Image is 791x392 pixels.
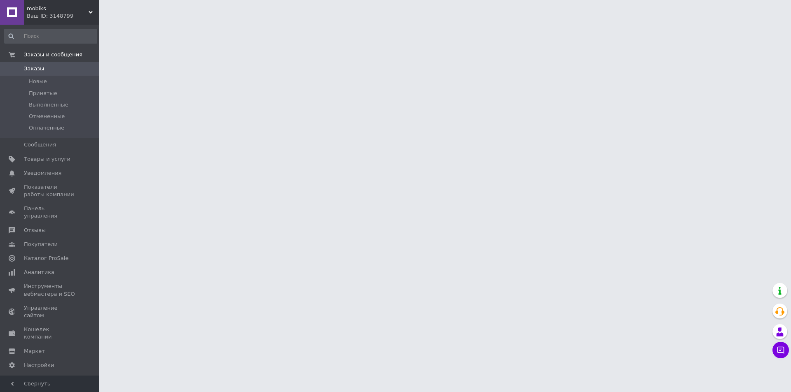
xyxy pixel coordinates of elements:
span: Уведомления [24,169,61,177]
span: Товары и услуги [24,155,70,163]
span: Оплаченные [29,124,64,132]
span: mobiks [27,5,89,12]
button: Чат с покупателем [772,342,789,358]
span: Сообщения [24,141,56,148]
span: Заказы и сообщения [24,51,82,58]
div: Ваш ID: 3148799 [27,12,99,20]
span: Каталог ProSale [24,255,68,262]
span: Отзывы [24,227,46,234]
span: Новые [29,78,47,85]
span: Отмененные [29,113,65,120]
span: Показатели работы компании [24,183,76,198]
span: Аналитика [24,269,54,276]
span: Принятые [29,90,57,97]
span: Маркет [24,348,45,355]
span: Настройки [24,362,54,369]
span: Инструменты вебмастера и SEO [24,283,76,297]
span: Кошелек компании [24,326,76,341]
span: Управление сайтом [24,304,76,319]
span: Выполненные [29,101,68,109]
input: Поиск [4,29,97,44]
span: Покупатели [24,241,58,248]
span: Панель управления [24,205,76,220]
span: Заказы [24,65,44,72]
